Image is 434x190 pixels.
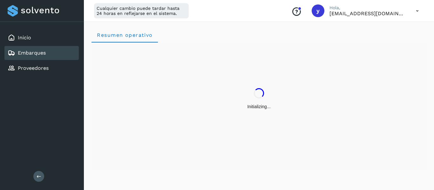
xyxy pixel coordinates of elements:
[18,65,49,71] a: Proveedores
[18,35,31,41] a: Inicio
[97,32,153,38] span: Resumen operativo
[4,31,79,45] div: Inicio
[4,46,79,60] div: Embarques
[4,61,79,75] div: Proveedores
[329,10,406,16] p: yortega@niagarawater.com
[94,3,189,18] div: Cualquier cambio puede tardar hasta 24 horas en reflejarse en el sistema.
[18,50,46,56] a: Embarques
[329,5,406,10] p: Hola,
